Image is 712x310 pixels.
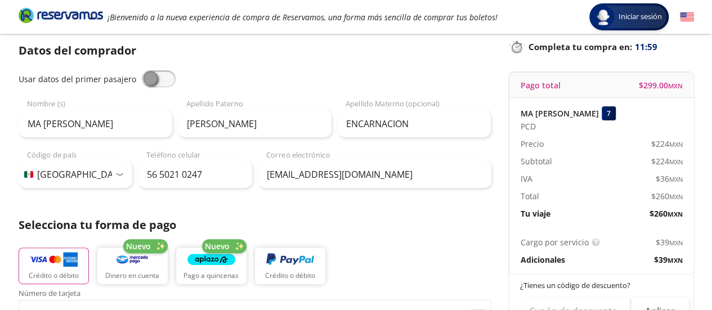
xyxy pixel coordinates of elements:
[651,138,683,150] span: $ 224
[669,140,683,149] small: MXN
[258,160,491,188] input: Correo electrónico
[176,248,247,284] button: Pago a quincenas
[97,248,168,284] button: Dinero en cuenta
[105,271,159,281] p: Dinero en cuenta
[654,254,683,266] span: $ 39
[650,208,683,219] span: $ 260
[19,42,491,59] p: Datos del comprador
[205,240,230,252] span: Nuevo
[126,240,151,252] span: Nuevo
[668,256,683,264] small: MXN
[656,236,683,248] span: $ 39
[19,110,172,138] input: Nombre (s)
[521,254,565,266] p: Adicionales
[651,190,683,202] span: $ 260
[668,82,683,90] small: MXN
[521,190,539,202] p: Total
[19,217,491,233] p: Selecciona tu forma de pago
[669,158,683,166] small: MXN
[19,7,103,24] i: Brand Logo
[614,11,666,23] span: Iniciar sesión
[19,7,103,27] a: Brand Logo
[639,79,683,91] span: $ 299.00
[178,110,332,138] input: Apellido Paterno
[669,239,683,247] small: MXN
[19,74,136,84] span: Usar datos del primer pasajero
[521,173,532,185] p: IVA
[337,110,491,138] input: Apellido Materno (opcional)
[521,155,552,167] p: Subtotal
[680,10,694,24] button: English
[24,171,33,178] img: MX
[635,41,657,53] span: 11:59
[668,210,683,218] small: MXN
[265,271,315,281] p: Crédito o débito
[19,248,89,284] button: Crédito o débito
[521,208,550,219] p: Tu viaje
[651,155,683,167] span: $ 224
[669,175,683,183] small: MXN
[521,79,561,91] p: Pago total
[29,271,79,281] p: Crédito o débito
[19,290,491,300] span: Número de tarjeta
[521,120,536,132] span: PCD
[520,280,683,291] p: ¿Tienes un código de descuento?
[508,39,694,55] p: Completa tu compra en :
[656,173,683,185] span: $ 36
[669,192,683,201] small: MXN
[138,160,252,188] input: Teléfono celular
[521,107,599,119] p: MA [PERSON_NAME]
[602,106,616,120] div: 7
[108,12,498,23] em: ¡Bienvenido a la nueva experiencia de compra de Reservamos, una forma más sencilla de comprar tus...
[183,271,239,281] p: Pago a quincenas
[255,248,325,284] button: Crédito o débito
[521,236,589,248] p: Cargo por servicio
[521,138,544,150] p: Precio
